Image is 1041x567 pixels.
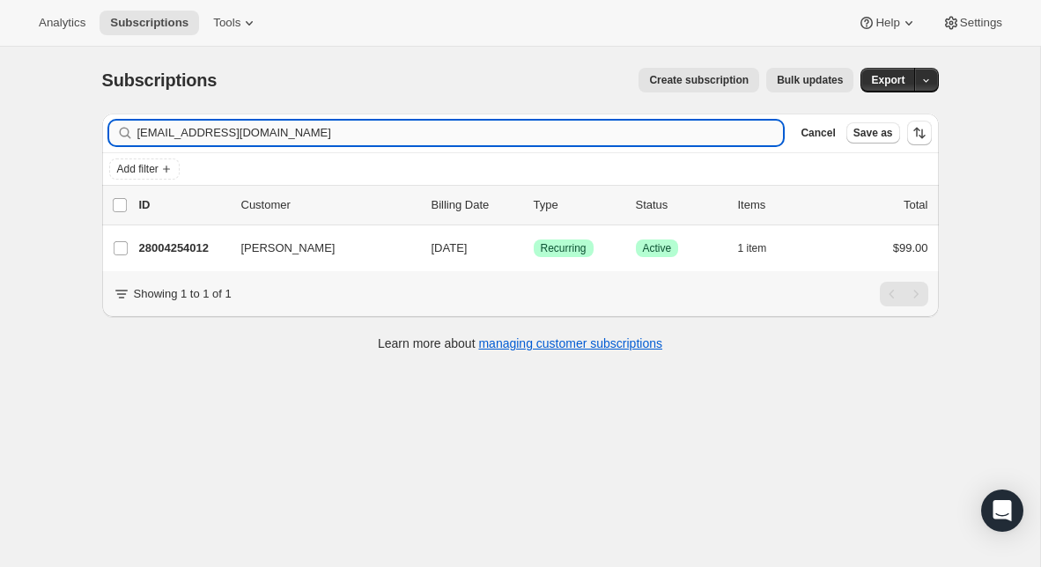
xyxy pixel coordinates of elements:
[871,73,904,87] span: Export
[777,73,843,87] span: Bulk updates
[241,196,417,214] p: Customer
[139,236,928,261] div: 28004254012[PERSON_NAME][DATE]SuccessRecurringSuccessActive1 item$99.00
[738,196,826,214] div: Items
[766,68,853,92] button: Bulk updates
[117,162,159,176] span: Add filter
[880,282,928,306] nav: Pagination
[134,285,232,303] p: Showing 1 to 1 of 1
[139,196,227,214] p: ID
[636,196,724,214] p: Status
[738,236,786,261] button: 1 item
[960,16,1002,30] span: Settings
[907,121,932,145] button: Sort the results
[139,196,928,214] div: IDCustomerBilling DateTypeStatusItemsTotal
[981,490,1023,532] div: Open Intercom Messenger
[139,239,227,257] p: 28004254012
[738,241,767,255] span: 1 item
[109,158,180,180] button: Add filter
[241,239,336,257] span: [PERSON_NAME]
[203,11,269,35] button: Tools
[110,16,188,30] span: Subscriptions
[378,335,662,352] p: Learn more about
[801,126,835,140] span: Cancel
[100,11,199,35] button: Subscriptions
[231,234,407,262] button: [PERSON_NAME]
[893,241,928,254] span: $99.00
[213,16,240,30] span: Tools
[847,11,927,35] button: Help
[137,121,784,145] input: Filter subscribers
[860,68,915,92] button: Export
[846,122,900,144] button: Save as
[639,68,759,92] button: Create subscription
[853,126,893,140] span: Save as
[39,16,85,30] span: Analytics
[649,73,749,87] span: Create subscription
[432,241,468,254] span: [DATE]
[875,16,899,30] span: Help
[904,196,927,214] p: Total
[432,196,520,214] p: Billing Date
[794,122,842,144] button: Cancel
[28,11,96,35] button: Analytics
[932,11,1013,35] button: Settings
[541,241,587,255] span: Recurring
[102,70,218,90] span: Subscriptions
[643,241,672,255] span: Active
[478,336,662,350] a: managing customer subscriptions
[534,196,622,214] div: Type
